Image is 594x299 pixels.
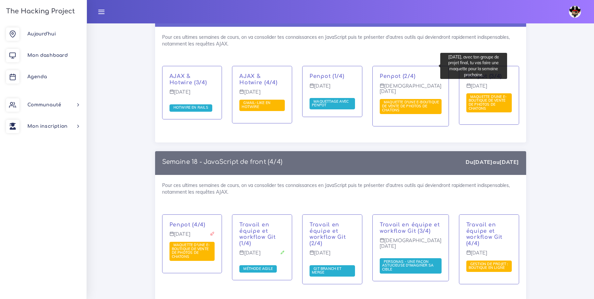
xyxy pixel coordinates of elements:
a: Penpot (1/4) [310,73,344,79]
p: [DATE] [169,231,215,242]
a: Hotwire en Rails [172,105,210,110]
span: Mon dashboard [27,53,68,58]
a: Penpot (2/4) [380,73,415,79]
div: [DATE], avec ton groupe de projet final, tu vas faire une maquette pour la semaine prochaine. [440,53,507,79]
p: Travail en équipe et workflow Git (4/4) [466,222,512,247]
p: [DATE] [466,250,512,261]
span: Agenda [27,74,47,79]
p: Travail en équipe et workflow Git (1/4) [239,222,285,247]
strong: [DATE] [473,159,493,165]
span: Maquette d'une e-boutique de vente de photos de chatons [172,242,210,259]
div: Pour ces ultimes semaines de cours, on va consolider tes connaissances en JavaScript puis te prés... [155,27,526,142]
p: [DATE] [466,83,512,94]
a: Maquette d'une e-boutique de vente de photos de chatons [382,100,439,112]
span: Personas - une façon astucieuse d'imaginer sa cible [382,259,434,272]
p: [DEMOGRAPHIC_DATA][DATE] [380,83,442,100]
span: Maquette d'une e-boutique de vente de photos de chatons [469,94,507,111]
strong: [DATE] [499,159,519,165]
h3: The Hacking Project [4,8,75,15]
span: Communauté [27,102,61,107]
span: Git branch et merge [312,266,341,275]
div: Du au [466,158,519,166]
p: [DEMOGRAPHIC_DATA][DATE] [380,238,442,254]
p: [DATE] [239,250,285,261]
p: Semaine 18 - JavaScript de front (4/4) [162,158,283,166]
p: Travail en équipe et workflow Git (2/4) [310,222,355,247]
p: [DATE] [239,89,285,100]
img: avatar [569,6,581,18]
p: [DATE] [169,89,215,100]
a: AJAX & Hotwire (3/4) [169,73,207,86]
span: Aujourd'hui [27,31,56,36]
span: Méthode Agile [242,266,274,271]
span: Mon inscription [27,124,68,129]
a: AJAX & Hotwire (4/4) [239,73,277,86]
p: [DATE] [310,83,355,94]
span: Gmail-like en Hotwire [242,100,270,109]
a: Gmail-like en Hotwire [242,101,270,109]
p: [DATE] [310,250,355,261]
span: Gestion de projet : boutique en ligne [469,262,508,270]
p: Travail en équipe et workflow Git (3/4) [380,222,442,234]
a: Maquettage avec Penpot [312,99,349,108]
p: Penpot (4/4) [169,222,215,228]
